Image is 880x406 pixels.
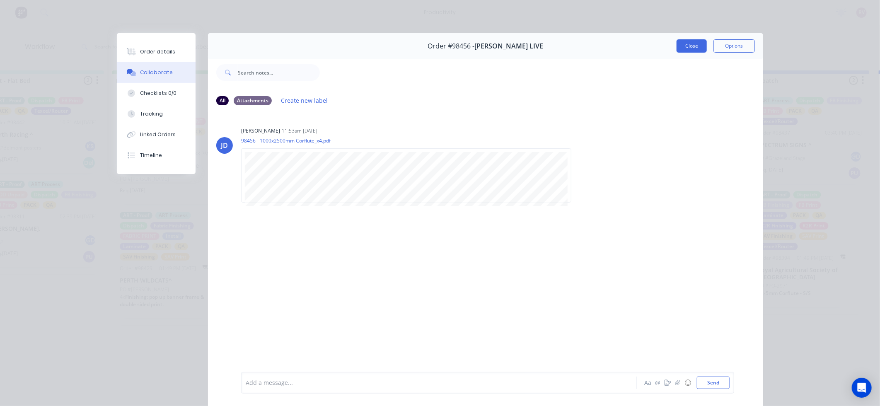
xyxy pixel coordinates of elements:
div: [PERSON_NAME] [241,127,280,135]
p: 98456 - 1000x2500mm Corflute_x4.pdf [241,137,580,144]
div: Timeline [140,152,162,159]
span: Order #98456 - [428,42,475,50]
div: Tracking [140,110,163,118]
button: @ [653,378,663,388]
div: Collaborate [140,69,173,76]
button: Timeline [117,145,196,166]
div: Linked Orders [140,131,176,138]
button: ☺ [683,378,693,388]
div: Open Intercom Messenger [852,378,872,398]
div: JD [221,140,228,150]
input: Search notes... [238,64,320,81]
button: Tracking [117,104,196,124]
button: Aa [643,378,653,388]
div: Checklists 0/0 [140,89,176,97]
div: Attachments [234,96,272,105]
div: All [216,96,229,105]
button: Order details [117,41,196,62]
button: Close [677,39,707,53]
span: [PERSON_NAME] LIVE [475,42,544,50]
button: Send [697,377,730,389]
button: Linked Orders [117,124,196,145]
div: Order details [140,48,175,56]
button: Create new label [277,95,332,106]
button: Options [713,39,755,53]
button: Collaborate [117,62,196,83]
button: Checklists 0/0 [117,83,196,104]
div: 11:53am [DATE] [282,127,317,135]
